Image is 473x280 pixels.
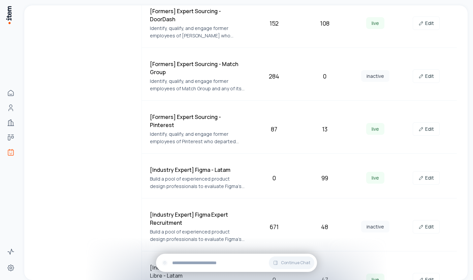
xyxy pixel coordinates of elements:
[4,146,18,159] a: Agents
[302,71,348,81] div: 0
[366,123,384,135] span: live
[413,171,440,185] a: Edit
[251,222,297,231] div: 671
[4,261,18,275] a: Settings
[150,60,246,76] h4: [Formers] Expert Sourcing - Match Group
[150,25,246,39] p: Identify, qualify, and engage former employees of [PERSON_NAME] who departed within the last 3 ye...
[150,7,246,23] h4: [Formers] Expert Sourcing - DoorDash
[269,256,314,269] button: Continue Chat
[281,260,310,266] span: Continue Chat
[251,19,297,28] div: 152
[4,131,18,144] a: Deals
[150,130,246,145] p: Identify, qualify, and engage former employees of Pinterest who departed within the last 4 years—...
[366,172,384,184] span: live
[4,245,18,258] a: Activity
[251,71,297,81] div: 284
[302,19,348,28] div: 108
[150,175,246,190] p: Build a pool of experienced product design professionals to evaluate Figma's competitive position...
[413,220,440,234] a: Edit
[156,254,317,272] div: Continue Chat
[150,228,246,243] p: Build a pool of experienced product design professionals to evaluate Figma's competitive position...
[251,124,297,134] div: 87
[413,17,440,30] a: Edit
[4,116,18,129] a: Companies
[251,173,297,183] div: 0
[413,122,440,136] a: Edit
[4,86,18,100] a: Home
[302,124,348,134] div: 13
[302,222,348,231] div: 48
[302,173,348,183] div: 99
[361,221,389,232] span: inactive
[361,70,389,82] span: inactive
[150,211,246,227] h4: [Industry Expert] Figma Expert Recruitment
[413,69,440,83] a: Edit
[5,5,12,25] img: Item Brain Logo
[150,166,246,174] h4: [Industry Expert] Figma - Latam
[4,101,18,115] a: People
[150,263,246,280] h4: [Industry Expert] [PERSON_NAME] Libre - Latam
[150,77,246,92] p: Identify, qualify, and engage former employees of Match Group and any of its subsidiary brands (e...
[366,17,384,29] span: live
[150,113,246,129] h4: [Formers] Expert Sourcing - Pinterest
